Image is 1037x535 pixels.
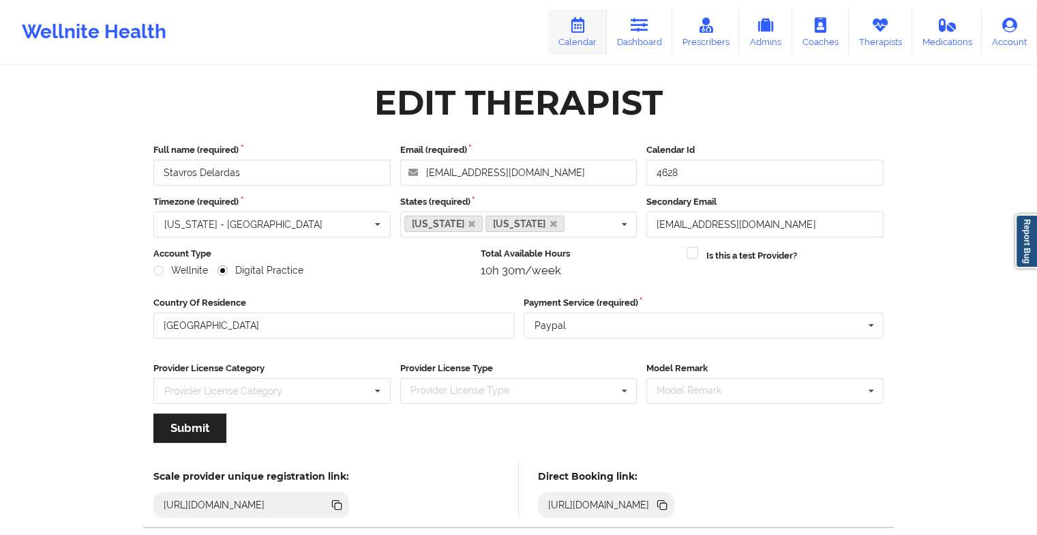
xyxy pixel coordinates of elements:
[153,195,391,209] label: Timezone (required)
[153,160,391,186] input: Full name
[739,10,792,55] a: Admins
[153,414,226,443] button: Submit
[1015,214,1037,268] a: Report Bug
[982,10,1037,55] a: Account
[912,10,982,55] a: Medications
[158,498,271,512] div: [URL][DOMAIN_NAME]
[374,81,663,124] div: Edit Therapist
[153,296,514,310] label: Country Of Residence
[153,470,349,482] h5: Scale provider unique registration link:
[153,247,471,261] label: Account Type
[400,195,637,209] label: States (required)
[164,220,322,229] div: [US_STATE] - [GEOGRAPHIC_DATA]
[535,321,566,330] div: Paypal
[153,265,208,276] label: Wellnite
[538,470,675,482] h5: Direct Booking link:
[485,216,565,232] a: [US_STATE]
[481,247,678,261] label: Total Available Hours
[164,386,282,396] div: Provider License Category
[646,143,884,157] label: Calendar Id
[543,498,655,512] div: [URL][DOMAIN_NAME]
[400,143,637,157] label: Email (required)
[481,263,678,277] div: 10h 30m/week
[653,383,741,399] div: Model Remark
[400,362,637,375] label: Provider License Type
[400,160,637,186] input: Email address
[153,143,391,157] label: Full name (required)
[706,249,797,263] label: Is this a test Provider?
[404,216,483,232] a: [US_STATE]
[646,195,884,209] label: Secondary Email
[646,160,884,186] input: Calendar Id
[153,362,391,375] label: Provider License Category
[217,265,303,276] label: Digital Practice
[407,383,529,399] div: Provider License Type
[849,10,912,55] a: Therapists
[672,10,740,55] a: Prescribers
[548,10,607,55] a: Calendar
[646,212,884,237] input: Email
[646,362,884,375] label: Model Remark
[607,10,672,55] a: Dashboard
[792,10,849,55] a: Coaches
[524,296,884,310] label: Payment Service (required)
